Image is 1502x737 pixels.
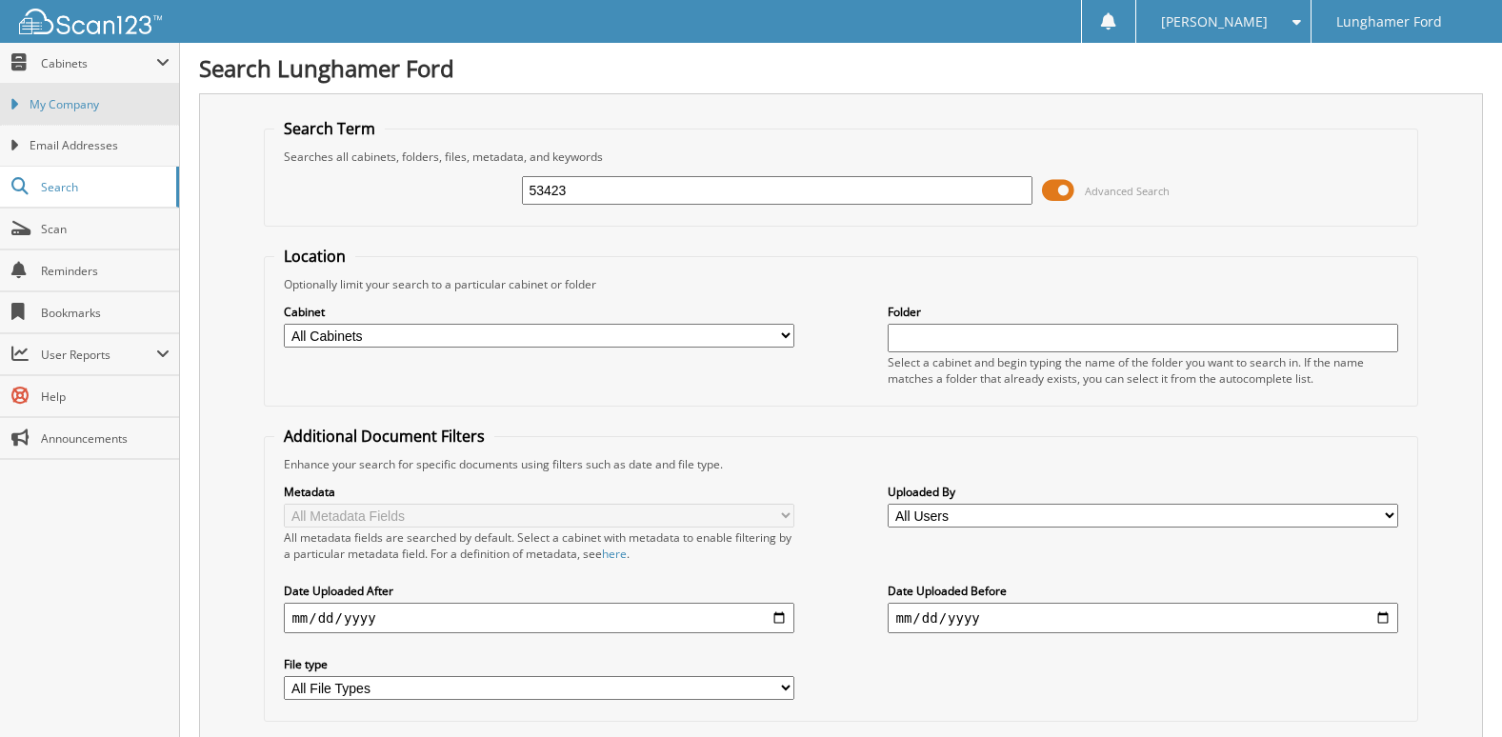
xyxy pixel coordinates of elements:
label: Folder [888,304,1397,320]
div: Enhance your search for specific documents using filters such as date and file type. [274,456,1407,472]
label: File type [284,656,793,672]
div: All metadata fields are searched by default. Select a cabinet with metadata to enable filtering b... [284,529,793,562]
label: Date Uploaded Before [888,583,1397,599]
span: Search [41,179,167,195]
a: here [602,546,627,562]
legend: Additional Document Filters [274,426,494,447]
span: Bookmarks [41,305,170,321]
span: My Company [30,96,170,113]
div: Optionally limit your search to a particular cabinet or folder [274,276,1407,292]
input: start [284,603,793,633]
span: Lunghamer Ford [1336,16,1442,28]
img: scan123-logo-white.svg [19,9,162,34]
span: Help [41,388,170,405]
label: Cabinet [284,304,793,320]
label: Uploaded By [888,484,1397,500]
legend: Location [274,246,355,267]
legend: Search Term [274,118,385,139]
iframe: Chat Widget [1407,646,1502,737]
div: Select a cabinet and begin typing the name of the folder you want to search in. If the name match... [888,354,1397,387]
span: [PERSON_NAME] [1161,16,1268,28]
span: Announcements [41,430,170,447]
label: Metadata [284,484,793,500]
span: User Reports [41,347,156,363]
label: Date Uploaded After [284,583,793,599]
span: Scan [41,221,170,237]
span: Advanced Search [1085,184,1170,198]
span: Reminders [41,263,170,279]
h1: Search Lunghamer Ford [199,52,1483,84]
div: Searches all cabinets, folders, files, metadata, and keywords [274,149,1407,165]
span: Email Addresses [30,137,170,154]
input: end [888,603,1397,633]
span: Cabinets [41,55,156,71]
